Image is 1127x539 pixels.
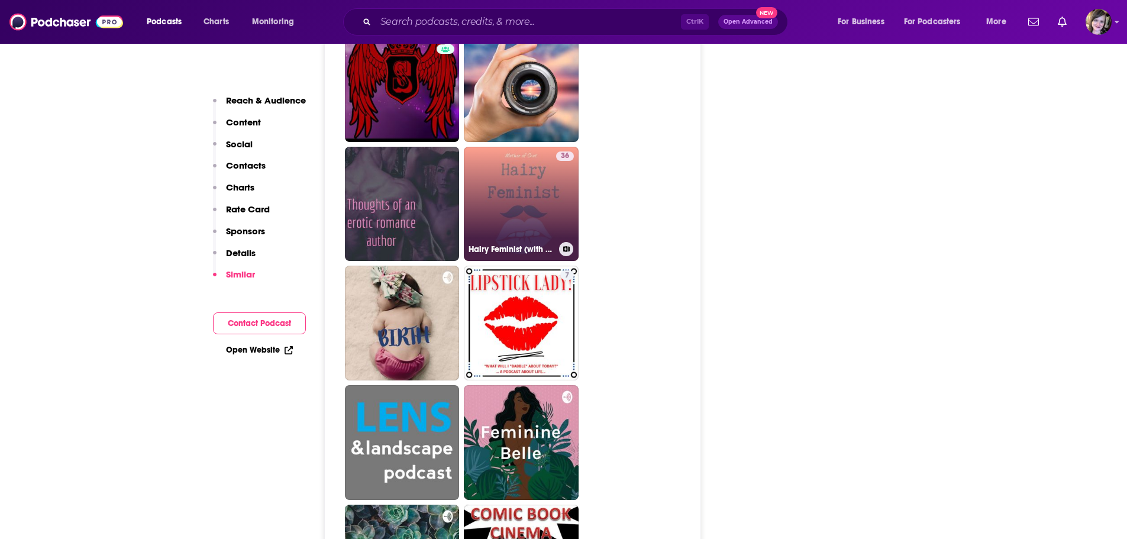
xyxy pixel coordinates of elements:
[560,270,574,280] a: 7
[213,204,270,225] button: Rate Card
[226,182,254,193] p: Charts
[226,138,253,150] p: Social
[1086,9,1112,35] button: Show profile menu
[226,95,306,106] p: Reach & Audience
[213,225,265,247] button: Sponsors
[756,7,777,18] span: New
[226,117,261,128] p: Content
[565,270,569,282] span: 7
[1023,12,1044,32] a: Show notifications dropdown
[213,117,261,138] button: Content
[213,95,306,117] button: Reach & Audience
[829,12,899,31] button: open menu
[213,182,254,204] button: Charts
[1086,9,1112,35] img: User Profile
[226,160,266,171] p: Contacts
[1053,12,1071,32] a: Show notifications dropdown
[561,150,569,162] span: 36
[904,14,961,30] span: For Podcasters
[1086,9,1112,35] span: Logged in as IAmMBlankenship
[469,244,554,254] h3: Hairy Feminist (with Mother of Snot, Feminist Blogger)
[252,14,294,30] span: Monitoring
[376,12,681,31] input: Search podcasts, credits, & more...
[213,269,255,291] button: Similar
[213,138,253,160] button: Social
[556,151,574,161] a: 36
[978,12,1021,31] button: open menu
[226,247,256,259] p: Details
[213,312,306,334] button: Contact Podcast
[226,225,265,237] p: Sponsors
[147,14,182,30] span: Podcasts
[986,14,1006,30] span: More
[244,12,309,31] button: open menu
[345,27,460,142] a: 5
[464,266,579,380] a: 7
[213,247,256,269] button: Details
[838,14,884,30] span: For Business
[226,269,255,280] p: Similar
[681,14,709,30] span: Ctrl K
[724,19,773,25] span: Open Advanced
[896,12,978,31] button: open menu
[464,147,579,262] a: 36Hairy Feminist (with Mother of Snot, Feminist Blogger)
[9,11,123,33] img: Podchaser - Follow, Share and Rate Podcasts
[354,8,799,35] div: Search podcasts, credits, & more...
[138,12,197,31] button: open menu
[196,12,236,31] a: Charts
[226,345,293,355] a: Open Website
[718,15,778,29] button: Open AdvancedNew
[204,14,229,30] span: Charts
[226,204,270,215] p: Rate Card
[213,160,266,182] button: Contacts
